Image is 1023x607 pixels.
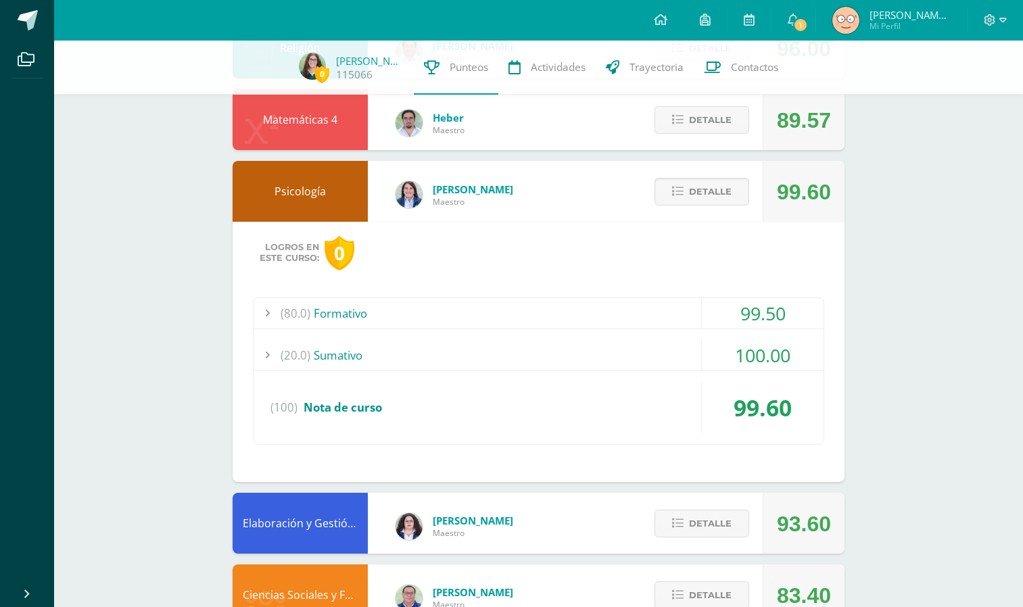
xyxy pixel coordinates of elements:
div: 99.60 [777,162,831,222]
span: [PERSON_NAME] [433,585,513,599]
a: 115066 [336,68,373,82]
button: Detalle [655,510,749,537]
div: 89.57 [777,90,831,151]
div: 99.60 [702,382,824,433]
span: Nota de curso [304,399,382,415]
span: Detalle [689,107,732,132]
img: ba02aa29de7e60e5f6614f4096ff8928.png [396,513,423,540]
span: (20.0) [281,340,310,370]
a: [PERSON_NAME] [336,54,404,68]
span: Actividades [531,60,586,74]
img: 6366ed5ed987100471695a0532754633.png [832,7,859,34]
span: [PERSON_NAME] [433,183,513,196]
a: Trayectoria [596,41,694,95]
span: [PERSON_NAME] [433,514,513,527]
span: Trayectoria [629,60,684,74]
span: Maestro [433,124,465,136]
span: Maestro [433,196,513,208]
span: Logros en este curso: [260,242,319,264]
button: Detalle [655,106,749,134]
a: Actividades [498,41,596,95]
span: Contactos [731,60,778,74]
span: 0 [314,66,329,82]
span: (100) [270,382,298,433]
span: (80.0) [281,298,310,329]
div: 93.60 [777,493,831,554]
span: [PERSON_NAME] de los Angeles [870,8,951,22]
img: 00229b7027b55c487e096d516d4a36c4.png [396,110,423,137]
img: 101204560ce1c1800cde82bcd5e5712f.png [396,181,423,208]
div: 100.00 [702,340,824,370]
div: Matemáticas 4 [233,89,368,150]
div: Formativo [254,298,824,329]
div: Elaboración y Gestión de Proyectos [233,493,368,554]
div: 0 [325,236,354,270]
span: Mi Perfil [870,20,951,32]
span: Detalle [689,511,732,536]
span: Detalle [689,179,732,204]
div: Sumativo [254,340,824,370]
span: Heber [433,111,465,124]
span: Maestro [433,527,513,539]
button: Detalle [655,178,749,205]
div: 99.50 [702,298,824,329]
a: Contactos [694,41,788,95]
div: Psicología [233,161,368,222]
span: Punteos [450,60,488,74]
span: 1 [793,18,808,32]
img: 7a8bb309cd2690a783a0c444a844ac85.png [299,53,326,80]
a: Punteos [414,41,498,95]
